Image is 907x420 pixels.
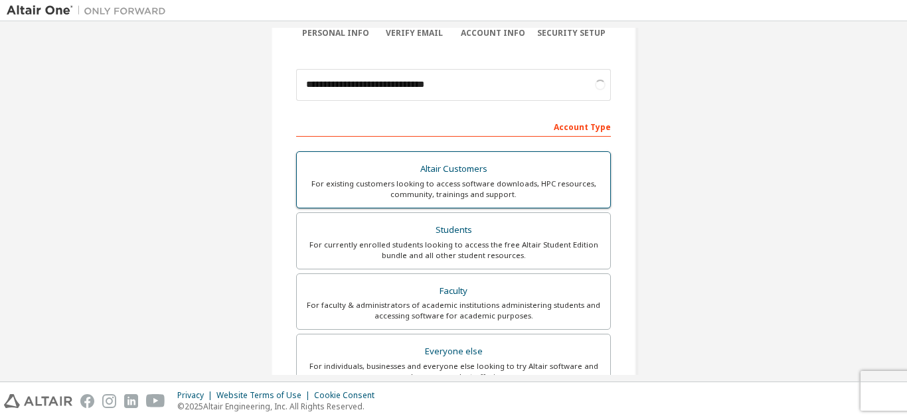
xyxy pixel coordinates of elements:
div: Cookie Consent [314,390,382,401]
div: Everyone else [305,342,602,361]
div: Privacy [177,390,216,401]
img: instagram.svg [102,394,116,408]
p: © 2025 Altair Engineering, Inc. All Rights Reserved. [177,401,382,412]
div: Website Terms of Use [216,390,314,401]
div: For individuals, businesses and everyone else looking to try Altair software and explore our prod... [305,361,602,382]
div: Students [305,221,602,240]
div: Faculty [305,282,602,301]
img: linkedin.svg [124,394,138,408]
img: facebook.svg [80,394,94,408]
div: Security Setup [533,28,612,38]
div: Altair Customers [305,160,602,178]
div: Account Type [296,115,611,137]
img: Altair One [7,4,173,17]
img: altair_logo.svg [4,394,72,408]
div: Personal Info [296,28,375,38]
div: For currently enrolled students looking to access the free Altair Student Edition bundle and all ... [305,240,602,261]
div: Verify Email [375,28,454,38]
img: youtube.svg [146,394,165,408]
div: Account Info [453,28,533,38]
div: For existing customers looking to access software downloads, HPC resources, community, trainings ... [305,178,602,200]
div: For faculty & administrators of academic institutions administering students and accessing softwa... [305,300,602,321]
